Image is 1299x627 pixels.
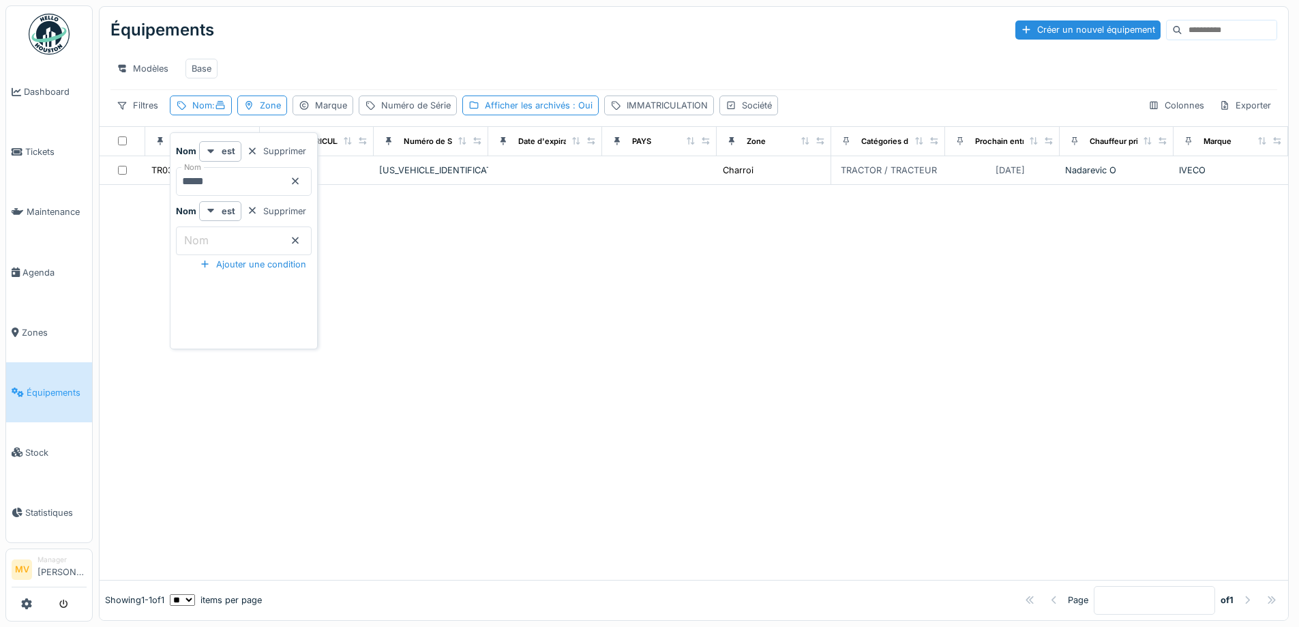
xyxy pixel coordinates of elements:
[222,205,235,218] strong: est
[1221,594,1234,607] strong: of 1
[23,266,87,279] span: Agenda
[742,99,772,112] div: Société
[747,136,766,147] div: Zone
[25,145,87,158] span: Tickets
[192,62,211,75] div: Base
[110,59,175,78] div: Modèles
[110,96,164,115] div: Filtres
[381,99,451,112] div: Numéro de Série
[1213,96,1277,115] div: Exporter
[192,99,226,112] div: Nom
[841,164,937,177] div: TRACTOR / TRACTEUR
[1142,96,1210,115] div: Colonnes
[24,85,87,98] span: Dashboard
[12,559,32,580] li: MV
[1090,136,1161,147] div: Chauffeur principal
[27,205,87,218] span: Maintenance
[723,164,753,177] div: Charroi
[1068,594,1088,607] div: Page
[22,326,87,339] span: Zones
[38,555,87,565] div: Manager
[1204,136,1231,147] div: Marque
[110,12,214,48] div: Équipements
[27,386,87,399] span: Équipements
[518,136,582,147] div: Date d'expiration
[212,100,226,111] span: :
[485,99,593,112] div: Afficher les archivés
[25,446,87,459] span: Stock
[241,142,312,160] div: Supprimer
[105,594,164,607] div: Showing 1 - 1 of 1
[260,99,281,112] div: Zone
[315,99,347,112] div: Marque
[151,164,179,177] div: TR033
[194,255,312,274] div: Ajouter une condition
[632,136,651,147] div: PAYS
[1065,164,1169,177] div: Nadarevic O
[38,555,87,584] li: [PERSON_NAME]
[222,145,235,158] strong: est
[181,162,204,173] label: Nom
[996,164,1025,177] div: [DATE]
[25,506,87,519] span: Statistiques
[627,99,708,112] div: IMMATRICULATION
[1179,164,1283,177] div: IVECO
[29,14,70,55] img: Badge_color-CXgf-gQk.svg
[404,136,466,147] div: Numéro de Série
[176,145,196,158] strong: Nom
[379,164,483,177] div: [US_VEHICLE_IDENTIFICATION_NUMBER]
[241,202,312,220] div: Supprimer
[570,100,593,111] span: : Oui
[1015,20,1161,39] div: Créer un nouvel équipement
[170,594,262,607] div: items per page
[975,136,1044,147] div: Prochain entretien
[861,136,956,147] div: Catégories d'équipement
[181,232,211,248] label: Nom
[176,205,196,218] strong: Nom
[290,136,361,147] div: IMMATRICULATION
